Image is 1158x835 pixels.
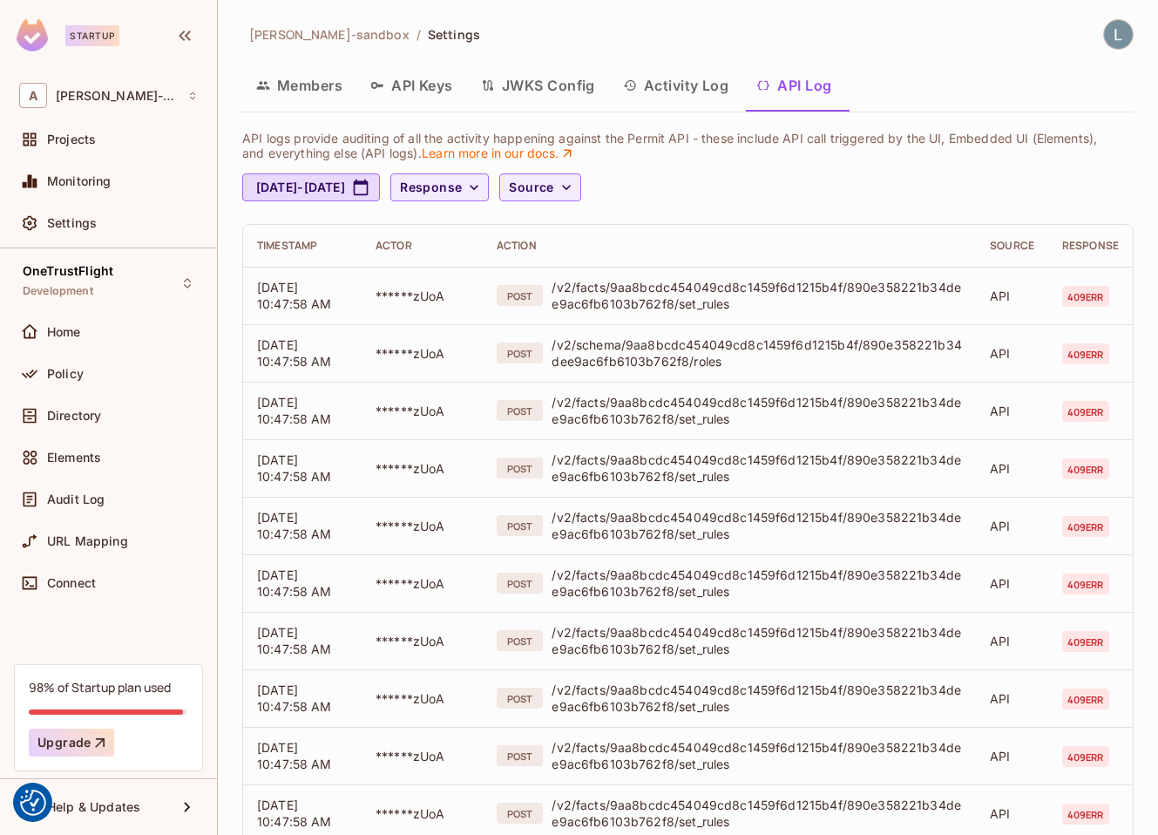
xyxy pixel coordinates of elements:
span: 409 err [1062,746,1109,767]
div: /v2/facts/9aa8bcdc454049cd8c1459f6d1215b4f/890e358221b34dee9ac6fb6103b762f8/set_rules [552,739,962,772]
div: POST [497,803,543,824]
span: [DATE] 10:47:58 AM [257,682,332,714]
span: [DATE] 10:47:58 AM [257,567,332,599]
span: [DATE] 10:47:58 AM [257,798,332,829]
div: /v2/facts/9aa8bcdc454049cd8c1459f6d1215b4f/890e358221b34dee9ac6fb6103b762f8/set_rules [552,624,962,657]
td: API [976,382,1048,439]
span: Audit Log [47,492,105,506]
button: Members [242,64,356,107]
span: [DATE] 10:47:58 AM [257,337,332,369]
span: Response [400,177,462,199]
div: /v2/facts/9aa8bcdc454049cd8c1459f6d1215b4f/890e358221b34dee9ac6fb6103b762f8/set_rules [552,567,962,600]
div: POST [497,285,543,306]
td: API [976,324,1048,382]
span: A [19,83,47,108]
button: Response [390,173,489,201]
span: 409 err [1062,458,1109,479]
img: Revisit consent button [20,790,46,816]
div: POST [497,745,543,766]
span: Development [23,284,93,298]
span: [DATE] 10:47:58 AM [257,280,332,311]
span: [DATE] 10:47:58 AM [257,625,332,656]
td: API [976,554,1048,612]
img: Lewis Youl [1104,20,1133,49]
button: API Keys [356,64,467,107]
span: 409 err [1062,631,1109,652]
span: Home [47,325,81,339]
td: API [976,669,1048,727]
div: Startup [65,25,119,46]
span: 409 err [1062,401,1109,422]
div: POST [497,458,543,479]
span: Settings [428,26,480,43]
div: /v2/facts/9aa8bcdc454049cd8c1459f6d1215b4f/890e358221b34dee9ac6fb6103b762f8/set_rules [552,509,962,542]
a: Learn more in our docs. [422,146,575,161]
button: Activity Log [609,64,743,107]
div: POST [497,573,543,594]
div: POST [497,400,543,421]
td: API [976,267,1048,324]
span: [DATE] 10:47:58 AM [257,452,332,484]
span: Settings [47,216,97,230]
span: Help & Updates [47,800,140,814]
span: Source [509,177,553,199]
td: API [976,727,1048,784]
div: Source [990,239,1034,253]
div: /v2/facts/9aa8bcdc454049cd8c1459f6d1215b4f/890e358221b34dee9ac6fb6103b762f8/set_rules [552,797,962,830]
span: [PERSON_NAME]-sandbox [249,26,410,43]
span: 409 err [1062,343,1109,364]
button: Consent Preferences [20,790,46,816]
span: Connect [47,576,96,590]
div: /v2/facts/9aa8bcdc454049cd8c1459f6d1215b4f/890e358221b34dee9ac6fb6103b762f8/set_rules [552,279,962,312]
span: OneTrustFlight [23,264,113,278]
span: URL Mapping [47,534,128,548]
div: POST [497,515,543,536]
button: [DATE]-[DATE] [242,173,380,201]
span: 409 err [1062,286,1109,307]
button: API Log [742,64,845,107]
div: /v2/facts/9aa8bcdc454049cd8c1459f6d1215b4f/890e358221b34dee9ac6fb6103b762f8/set_rules [552,451,962,485]
span: Elements [47,451,101,465]
span: [DATE] 10:47:58 AM [257,395,332,426]
span: 409 err [1062,689,1109,709]
span: Policy [47,367,84,381]
button: Upgrade [29,729,114,757]
div: POST [497,630,543,651]
div: /v2/facts/9aa8bcdc454049cd8c1459f6d1215b4f/890e358221b34dee9ac6fb6103b762f8/set_rules [552,394,962,427]
td: API [976,439,1048,497]
span: 409 err [1062,516,1109,537]
span: Projects [47,132,96,146]
div: Response [1062,239,1119,253]
td: API [976,497,1048,554]
button: JWKS Config [467,64,609,107]
img: SReyMgAAAABJRU5ErkJggg== [17,19,48,51]
span: [DATE] 10:47:58 AM [257,510,332,541]
span: Workspace: alex-trustflight-sandbox [56,89,179,103]
span: [DATE] 10:47:58 AM [257,740,332,771]
div: /v2/schema/9aa8bcdc454049cd8c1459f6d1215b4f/890e358221b34dee9ac6fb6103b762f8/roles [552,336,962,370]
p: API logs provide auditing of all the activity happening against the Permit API - these include AP... [242,132,1116,161]
span: 409 err [1062,804,1109,825]
li: / [416,26,421,43]
td: API [976,612,1048,669]
div: /v2/facts/9aa8bcdc454049cd8c1459f6d1215b4f/890e358221b34dee9ac6fb6103b762f8/set_rules [552,682,962,715]
div: Timestamp [257,239,348,253]
div: 98% of Startup plan used [29,679,171,696]
span: 409 err [1062,574,1109,594]
div: Action [497,239,962,253]
button: Source [499,173,580,201]
div: Actor [376,239,469,253]
span: Directory [47,409,101,423]
div: POST [497,688,543,709]
div: POST [497,343,543,363]
span: Monitoring [47,174,112,188]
